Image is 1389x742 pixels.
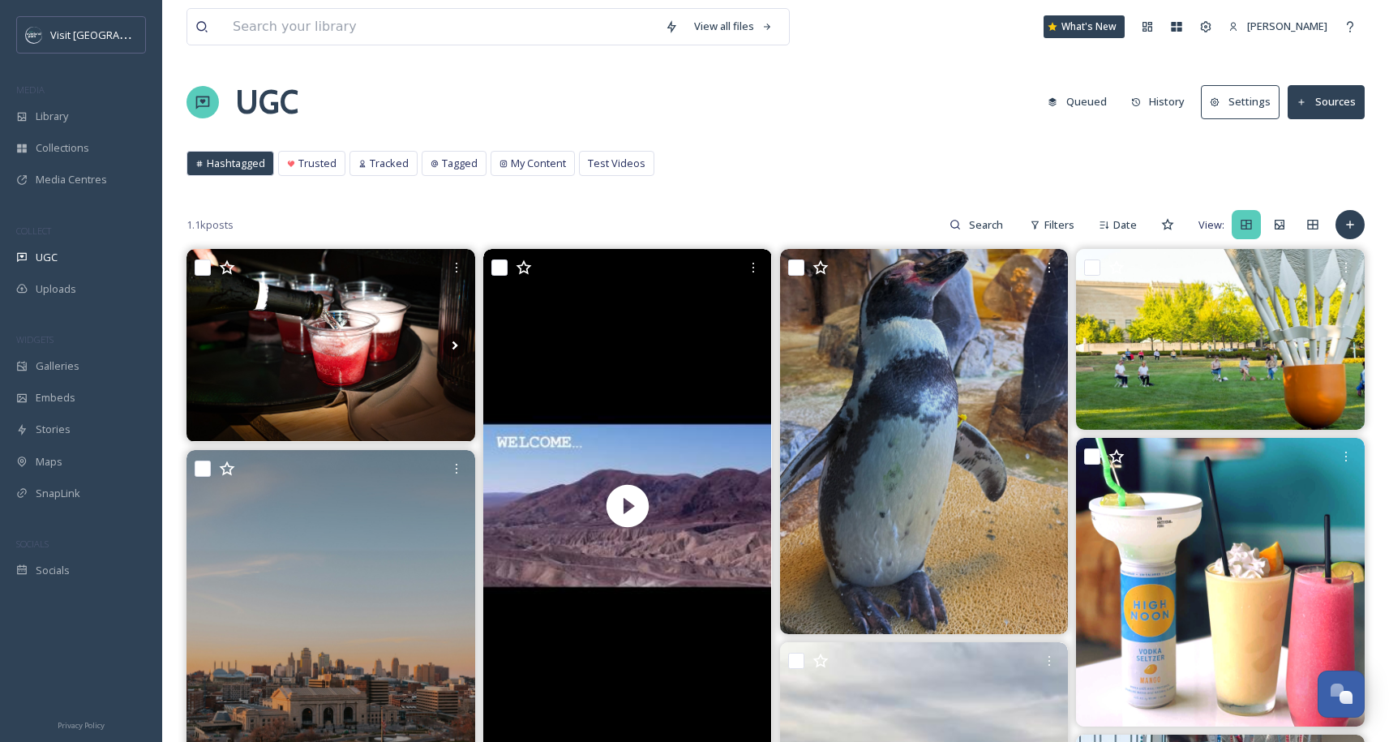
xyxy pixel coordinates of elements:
span: Uploads [36,281,76,297]
img: c3es6xdrejuflcaqpovn.png [26,27,42,43]
a: History [1123,86,1202,118]
img: A Taste of Leawood 2025 — The VIP after party 🍾🦪✨ Caviar, oysters, & bubbles 🥂 bamboopennys atast... [186,249,475,441]
span: Media Centres [36,172,107,187]
a: UGC [235,78,298,127]
button: Queued [1040,86,1115,118]
input: Search your library [225,9,657,45]
span: Tagged [442,156,478,171]
button: History [1123,86,1194,118]
span: Collections [36,140,89,156]
span: WIDGETS [16,333,54,345]
span: SnapLink [36,486,80,501]
span: Socials [36,563,70,578]
span: Test Videos [588,156,645,171]
a: What's New [1044,15,1125,38]
span: Filters [1044,217,1074,233]
span: Trusted [298,156,337,171]
a: [PERSON_NAME] [1220,11,1335,42]
input: Search [961,208,1014,241]
span: COLLECT [16,225,51,237]
img: #zoo #kczoo #kansascitymo #kansas #animals #overlandpark #kansascitychiefs #kingpenguin #conserva... [780,249,1069,633]
span: Hashtagged [207,156,265,171]
a: Queued [1040,86,1123,118]
a: View all files [686,11,781,42]
span: UGC [36,250,58,265]
button: Open Chat [1318,671,1365,718]
span: My Content [511,156,566,171]
span: View: [1198,217,1224,233]
span: Privacy Policy [58,720,105,731]
a: Privacy Policy [58,714,105,734]
button: Sources [1288,85,1365,118]
span: 1.1k posts [186,217,234,233]
span: SOCIALS [16,538,49,550]
span: [PERSON_NAME] [1247,19,1327,33]
span: Library [36,109,68,124]
a: Settings [1201,85,1288,118]
span: Maps [36,454,62,470]
img: Whether you have children who are going back to school, or the promise of cooler weather is makin... [1076,249,1365,429]
img: ❄️ Slushin Sunday ☀️Sundays are for slush caps — a chilled High Noon topped with your favorite sl... [1076,438,1365,727]
span: Embeds [36,390,75,405]
span: MEDIA [16,84,45,96]
span: Stories [36,422,71,437]
span: Visit [GEOGRAPHIC_DATA] [50,27,176,42]
span: Tracked [370,156,409,171]
button: Settings [1201,85,1280,118]
span: Galleries [36,358,79,374]
span: Date [1113,217,1137,233]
